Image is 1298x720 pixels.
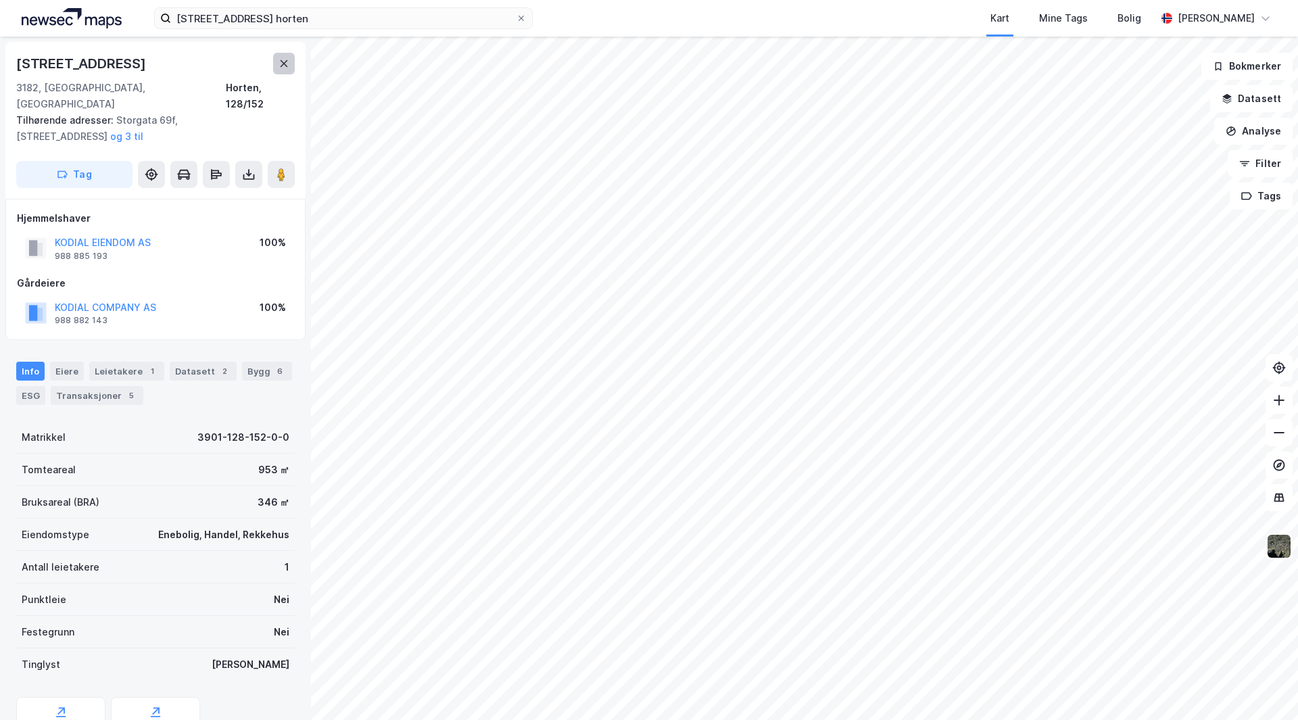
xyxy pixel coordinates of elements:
[17,210,294,226] div: Hjemmelshaver
[1039,10,1088,26] div: Mine Tags
[1214,118,1293,145] button: Analyse
[218,364,231,378] div: 2
[22,462,76,478] div: Tomteareal
[158,527,289,543] div: Enebolig, Handel, Rekkehus
[226,80,295,112] div: Horten, 128/152
[16,362,45,381] div: Info
[990,10,1009,26] div: Kart
[22,559,99,575] div: Antall leietakere
[16,112,284,145] div: Storgata 69f, [STREET_ADDRESS]
[16,161,133,188] button: Tag
[16,114,116,126] span: Tilhørende adresser:
[274,592,289,608] div: Nei
[285,559,289,575] div: 1
[260,299,286,316] div: 100%
[124,389,138,402] div: 5
[22,624,74,640] div: Festegrunn
[1228,150,1293,177] button: Filter
[242,362,292,381] div: Bygg
[170,362,237,381] div: Datasett
[22,592,66,608] div: Punktleie
[1230,183,1293,210] button: Tags
[16,386,45,405] div: ESG
[171,8,516,28] input: Søk på adresse, matrikkel, gårdeiere, leietakere eller personer
[89,362,164,381] div: Leietakere
[51,386,143,405] div: Transaksjoner
[22,429,66,446] div: Matrikkel
[55,251,107,262] div: 988 885 193
[212,656,289,673] div: [PERSON_NAME]
[1266,533,1292,559] img: 9k=
[22,494,99,510] div: Bruksareal (BRA)
[260,235,286,251] div: 100%
[1178,10,1255,26] div: [PERSON_NAME]
[258,462,289,478] div: 953 ㎡
[1210,85,1293,112] button: Datasett
[17,275,294,291] div: Gårdeiere
[1201,53,1293,80] button: Bokmerker
[16,53,149,74] div: [STREET_ADDRESS]
[274,624,289,640] div: Nei
[22,527,89,543] div: Eiendomstype
[197,429,289,446] div: 3901-128-152-0-0
[22,656,60,673] div: Tinglyst
[145,364,159,378] div: 1
[1230,655,1298,720] iframe: Chat Widget
[22,8,122,28] img: logo.a4113a55bc3d86da70a041830d287a7e.svg
[16,80,226,112] div: 3182, [GEOGRAPHIC_DATA], [GEOGRAPHIC_DATA]
[258,494,289,510] div: 346 ㎡
[273,364,287,378] div: 6
[55,315,107,326] div: 988 882 143
[1117,10,1141,26] div: Bolig
[50,362,84,381] div: Eiere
